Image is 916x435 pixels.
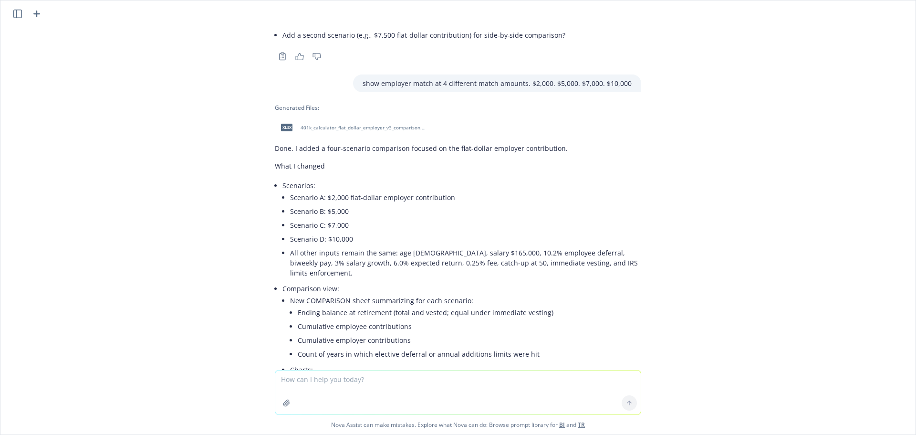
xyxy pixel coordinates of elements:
[290,218,641,232] li: Scenario C: $7,000
[309,50,324,63] button: Thumbs down
[282,28,641,42] li: Add a second scenario (e.g., $7,500 flat-dollar contribution) for side‑by‑side comparison?
[559,421,565,429] a: BI
[298,306,641,319] li: Ending balance at retirement (total and vested; equal under immediate vesting)
[275,143,641,153] p: Done. I added a four-scenario comparison focused on the flat-dollar employer contribution.
[290,246,641,280] li: All other inputs remain the same: age [DEMOGRAPHIC_DATA], salary $165,000, 10.2% employee deferra...
[363,78,632,88] p: show employer match at 4 different match amounts. $2,000. $5,000. $7,000. $10,000
[4,415,912,435] span: Nova Assist can make mistakes. Explore what Nova can do: Browse prompt library for and
[275,104,641,112] div: Generated Files:
[290,191,641,204] li: Scenario A: $2,000 flat-dollar employer contribution
[282,179,641,282] li: Scenarios:
[290,204,641,218] li: Scenario B: $5,000
[298,319,641,333] li: Cumulative employee contributions
[281,124,292,131] span: xlsx
[298,333,641,347] li: Cumulative employer contributions
[278,52,287,61] svg: Copy to clipboard
[298,347,641,361] li: Count of years in which elective deferral or annual additions limits were hit
[290,294,641,363] li: New COMPARISON sheet summarizing for each scenario:
[275,161,641,171] p: What I changed
[290,363,641,404] li: Charts:
[301,125,426,131] span: 401k_calculator_flat_dollar_employer_v3_comparison.xlsx
[282,282,641,406] li: Comparison view:
[290,232,641,246] li: Scenario D: $10,000
[578,421,585,429] a: TR
[275,116,427,139] div: xlsx401k_calculator_flat_dollar_employer_v3_comparison.xlsx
